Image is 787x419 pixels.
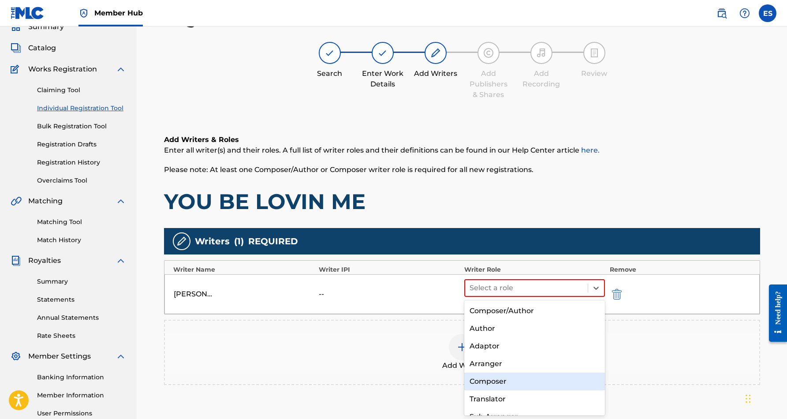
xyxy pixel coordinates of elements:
[37,217,126,227] a: Matching Tool
[11,351,21,362] img: Member Settings
[37,331,126,340] a: Rate Sheets
[11,43,56,53] a: CatalogCatalog
[11,196,22,206] img: Matching
[28,196,63,206] span: Matching
[11,22,64,32] a: SummarySummary
[739,8,750,19] img: help
[464,302,605,320] div: Composer/Author
[319,265,460,274] div: Writer IPI
[28,351,91,362] span: Member Settings
[324,48,335,58] img: step indicator icon for Search
[464,390,605,408] div: Translator
[37,373,126,382] a: Banking Information
[11,255,21,266] img: Royalties
[116,351,126,362] img: expand
[430,48,441,58] img: step indicator icon for Add Writers
[11,7,45,19] img: MLC Logo
[746,385,751,412] div: Drag
[377,48,388,58] img: step indicator icon for Enter Work Details
[37,295,126,304] a: Statements
[589,48,600,58] img: step indicator icon for Review
[164,165,533,174] span: Please note: At least one Composer/Author or Composer writer role is required for all new registr...
[164,188,760,215] h1: YOU BE LOVIN ME
[464,373,605,390] div: Composer
[37,277,126,286] a: Summary
[37,104,126,113] a: Individual Registration Tool
[610,265,751,274] div: Remove
[248,235,298,248] span: REQUIRED
[464,337,605,355] div: Adaptor
[464,265,605,274] div: Writer Role
[164,135,760,145] h6: Add Writers & Roles
[308,68,352,79] div: Search
[464,355,605,373] div: Arranger
[361,68,405,90] div: Enter Work Details
[164,146,600,154] span: Enter all writer(s) and their roles. A full list of writer roles and their definitions can be fou...
[234,235,244,248] span: ( 1 )
[28,255,61,266] span: Royalties
[37,140,126,149] a: Registration Drafts
[536,48,547,58] img: step indicator icon for Add Recording
[37,86,126,95] a: Claiming Tool
[195,235,230,248] span: Writers
[464,320,605,337] div: Author
[37,176,126,185] a: Overclaims Tool
[762,277,787,350] iframe: Resource Center
[37,122,126,131] a: Bulk Registration Tool
[37,391,126,400] a: Member Information
[572,68,616,79] div: Review
[581,146,600,154] a: here.
[37,313,126,322] a: Annual Statements
[713,4,731,22] a: Public Search
[442,360,482,371] span: Add Writer
[11,64,22,75] img: Works Registration
[414,68,458,79] div: Add Writers
[37,158,126,167] a: Registration History
[612,289,622,299] img: 12a2ab48e56ec057fbd8.svg
[37,236,126,245] a: Match History
[716,8,727,19] img: search
[176,236,187,247] img: writers
[743,377,787,419] iframe: Chat Widget
[28,43,56,53] span: Catalog
[116,196,126,206] img: expand
[78,8,89,19] img: Top Rightsholder
[11,43,21,53] img: Catalog
[457,342,467,352] img: add
[519,68,563,90] div: Add Recording
[28,64,97,75] span: Works Registration
[173,265,314,274] div: Writer Name
[94,8,143,18] span: Member Hub
[466,68,511,100] div: Add Publishers & Shares
[11,22,21,32] img: Summary
[483,48,494,58] img: step indicator icon for Add Publishers & Shares
[116,64,126,75] img: expand
[28,22,64,32] span: Summary
[759,4,776,22] div: User Menu
[37,409,126,418] a: User Permissions
[736,4,753,22] div: Help
[116,255,126,266] img: expand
